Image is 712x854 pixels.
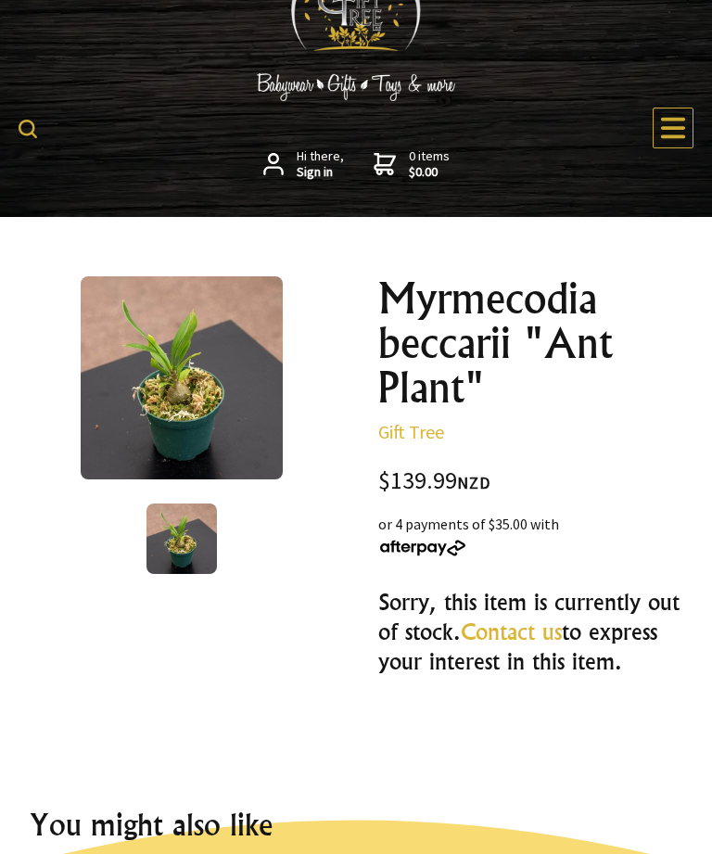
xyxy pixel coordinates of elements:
[19,120,37,138] img: product search
[374,148,450,181] a: 0 items$0.00
[461,618,562,645] a: Contact us
[378,513,682,557] div: or 4 payments of $35.00 with
[81,276,284,479] img: Myrmecodia beccarii "Ant Plant"
[30,802,682,847] h2: You might also like
[457,472,490,493] span: NZD
[378,540,467,556] img: Afterpay
[378,469,682,494] div: $139.99
[263,148,344,181] a: Hi there,Sign in
[146,503,217,574] img: Myrmecodia beccarii "Ant Plant"
[378,420,444,443] a: Gift Tree
[297,148,344,181] span: Hi there,
[297,164,344,181] strong: Sign in
[409,147,450,181] span: 0 items
[409,164,450,181] strong: $0.00
[378,276,682,410] h1: Myrmecodia beccarii "Ant Plant"
[378,587,682,676] h3: Sorry, this item is currently out of stock. to express your interest in this item.
[217,73,495,101] img: Babywear - Gifts - Toys & more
